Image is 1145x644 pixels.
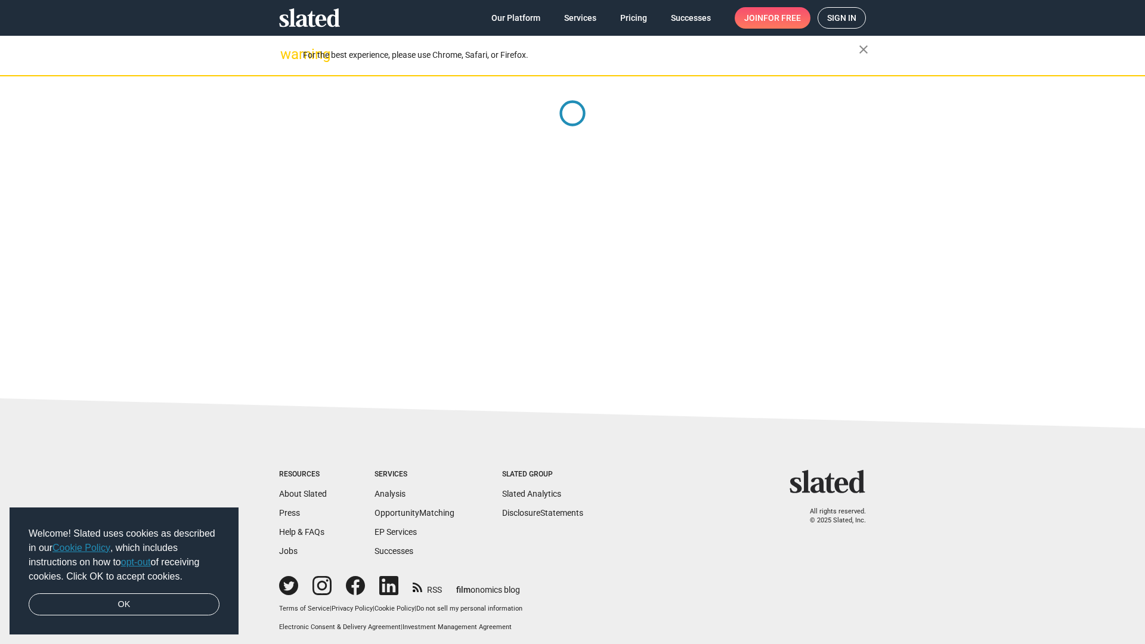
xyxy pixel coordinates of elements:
[280,47,295,61] mat-icon: warning
[416,605,522,614] button: Do not sell my personal information
[375,605,414,612] a: Cookie Policy
[373,605,375,612] span: |
[456,575,520,596] a: filmonomics blog
[403,623,512,631] a: Investment Management Agreement
[29,593,219,616] a: dismiss cookie message
[332,605,373,612] a: Privacy Policy
[413,577,442,596] a: RSS
[818,7,866,29] a: Sign in
[564,7,596,29] span: Services
[502,508,583,518] a: DisclosureStatements
[482,7,550,29] a: Our Platform
[375,489,406,499] a: Analysis
[671,7,711,29] span: Successes
[491,7,540,29] span: Our Platform
[661,7,720,29] a: Successes
[303,47,859,63] div: For the best experience, please use Chrome, Safari, or Firefox.
[279,489,327,499] a: About Slated
[279,546,298,556] a: Jobs
[763,7,801,29] span: for free
[827,8,856,28] span: Sign in
[52,543,110,553] a: Cookie Policy
[279,527,324,537] a: Help & FAQs
[856,42,871,57] mat-icon: close
[375,508,454,518] a: OpportunityMatching
[797,507,866,525] p: All rights reserved. © 2025 Slated, Inc.
[29,527,219,584] span: Welcome! Slated uses cookies as described in our , which includes instructions on how to of recei...
[414,605,416,612] span: |
[401,623,403,631] span: |
[279,508,300,518] a: Press
[502,489,561,499] a: Slated Analytics
[279,623,401,631] a: Electronic Consent & Delivery Agreement
[611,7,657,29] a: Pricing
[121,557,151,567] a: opt-out
[279,470,327,479] div: Resources
[330,605,332,612] span: |
[375,470,454,479] div: Services
[456,585,471,595] span: film
[502,470,583,479] div: Slated Group
[735,7,810,29] a: Joinfor free
[10,507,239,635] div: cookieconsent
[375,546,413,556] a: Successes
[555,7,606,29] a: Services
[744,7,801,29] span: Join
[620,7,647,29] span: Pricing
[375,527,417,537] a: EP Services
[279,605,330,612] a: Terms of Service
